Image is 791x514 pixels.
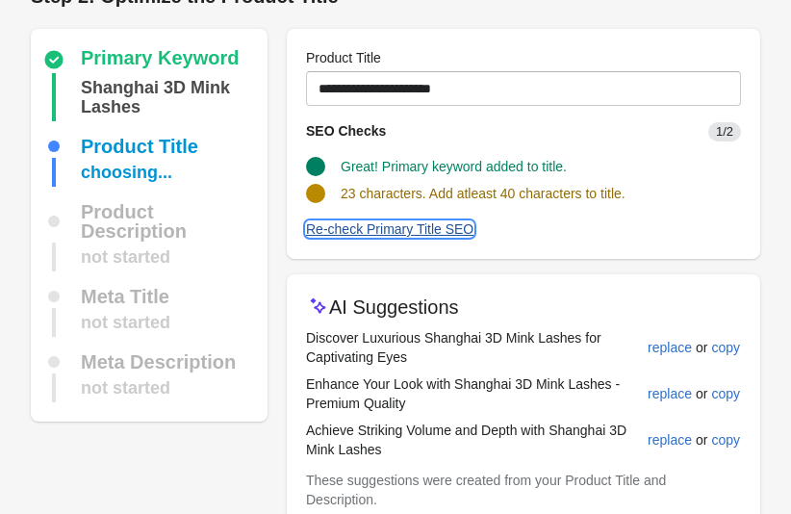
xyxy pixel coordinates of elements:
[81,352,236,372] div: Meta Description
[81,243,170,271] div: not started
[648,432,692,448] div: replace
[81,308,170,337] div: not started
[81,373,170,402] div: not started
[692,384,711,403] span: or
[329,294,459,321] p: AI Suggestions
[640,376,700,411] button: replace
[298,212,481,246] button: Re-check Primary Title SEO
[81,137,198,156] div: Product Title
[703,376,748,411] button: copy
[703,330,748,365] button: copy
[640,423,700,457] button: replace
[81,158,172,187] div: choosing...
[306,473,666,507] span: These suggestions were created from your Product Title and Description.
[81,287,169,306] div: Meta Title
[306,324,647,371] td: Discover Luxurious Shanghai 3D Mink Lashes for Captivating Eyes
[711,340,740,355] div: copy
[711,386,740,401] div: copy
[341,159,567,174] span: Great! Primary keyword added to title.
[692,430,711,450] span: or
[648,340,692,355] div: replace
[692,338,711,357] span: or
[306,417,647,463] td: Achieve Striking Volume and Depth with Shanghai 3D Mink Lashes
[703,423,748,457] button: copy
[81,48,240,71] div: Primary Keyword
[648,386,692,401] div: replace
[711,432,740,448] div: copy
[306,48,381,67] label: Product Title
[640,330,700,365] button: replace
[81,73,260,121] div: Shanghai 3D Mink Lashes
[306,221,473,237] div: Re-check Primary Title SEO
[708,122,741,141] span: 1/2
[306,123,386,139] span: SEO Checks
[81,202,260,241] div: Product Description
[341,186,625,201] span: 23 characters. Add atleast 40 characters to title.
[306,371,647,417] td: Enhance Your Look with Shanghai 3D Mink Lashes - Premium Quality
